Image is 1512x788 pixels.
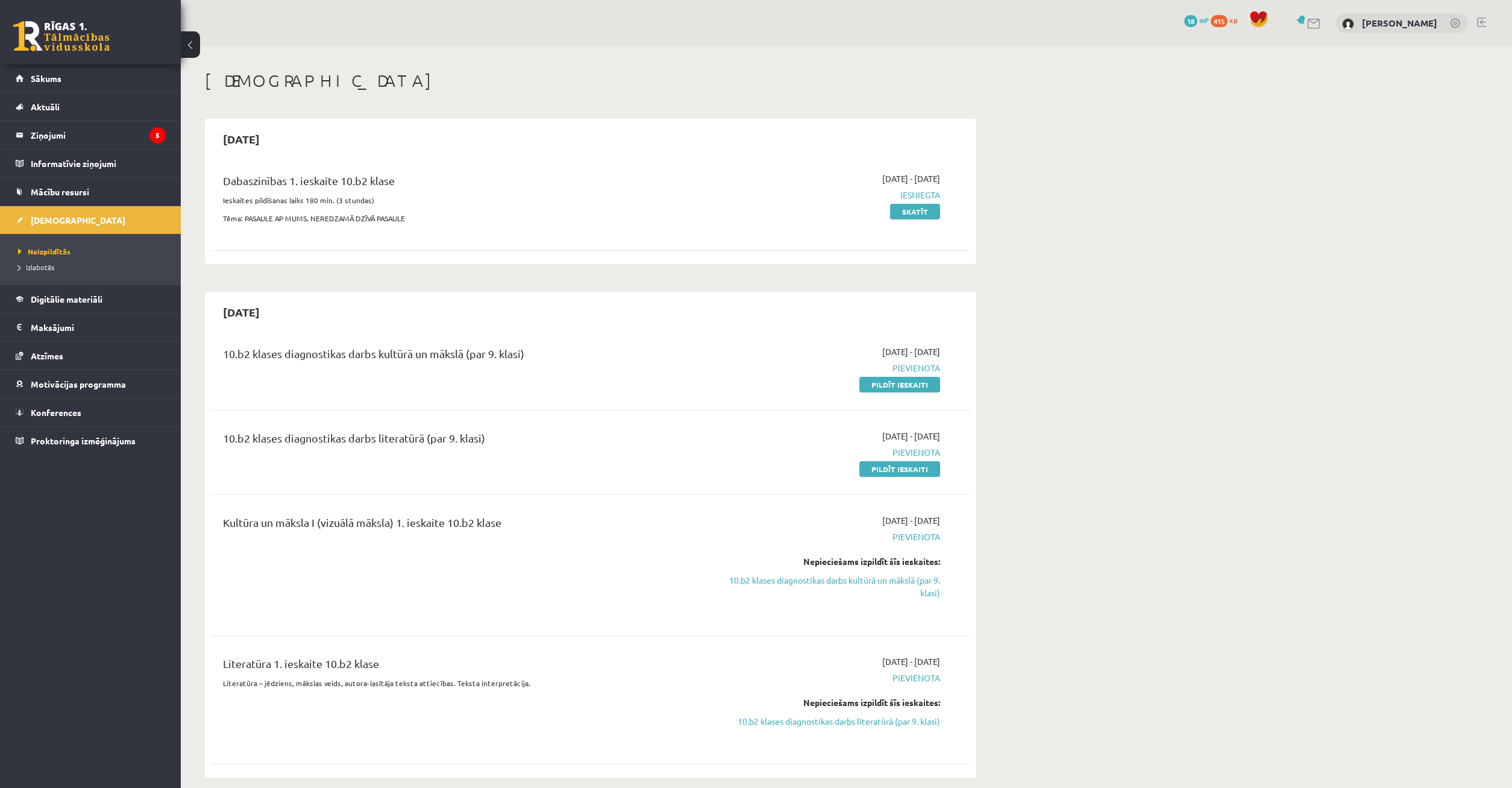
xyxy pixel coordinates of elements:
a: Izlabotās [18,262,169,273]
a: Konferences [16,399,166,426]
p: Tēma: PASAULE AP MUMS. NEREDZAMĀ DZĪVĀ PASAULE [223,213,695,224]
a: Informatīvie ziņojumi [16,150,166,177]
span: mP [1199,15,1209,25]
span: [DATE] - [DATE] [882,430,940,443]
span: Atzīmes [31,350,63,361]
a: [DEMOGRAPHIC_DATA] [16,206,166,234]
a: Pildīt ieskaiti [859,461,940,477]
span: Izlabotās [18,262,54,272]
a: Proktoringa izmēģinājums [16,427,166,455]
span: Digitālie materiāli [31,294,102,304]
span: Pievienota [713,362,940,374]
a: 415 xp [1211,15,1243,25]
span: Pievienota [713,531,940,543]
img: Timurs Lozovskis [1342,18,1354,30]
a: Aktuāli [16,93,166,121]
a: 10.b2 klases diagnostikas darbs literatūrā (par 9. klasi) [713,715,940,728]
a: Sākums [16,65,166,92]
div: Nepieciešams izpildīt šīs ieskaites: [713,555,940,568]
a: Pildīt ieskaiti [859,377,940,392]
h2: [DATE] [211,125,272,153]
span: Konferences [31,407,81,418]
span: Pievienota [713,446,940,459]
a: Skatīt [890,204,940,219]
legend: Ziņojumi [31,121,166,149]
legend: Informatīvie ziņojumi [31,150,166,177]
span: [DATE] - [DATE] [882,655,940,668]
p: Ieskaites pildīšanas laiks 180 min. (3 stundas) [223,195,695,206]
div: Kultūra un māksla I (vizuālā māksla) 1. ieskaite 10.b2 klase [223,514,695,537]
h2: [DATE] [211,298,272,326]
a: Neizpildītās [18,246,169,257]
span: [DATE] - [DATE] [882,514,940,527]
p: Literatūra – jēdziens, mākslas veids, autora-lasītāja teksta attiecības. Teksta interpretācija. [223,678,695,689]
span: [DATE] - [DATE] [882,172,940,185]
span: Aktuāli [31,101,60,112]
div: Literatūra 1. ieskaite 10.b2 klase [223,655,695,678]
div: Nepieciešams izpildīt šīs ieskaites: [713,696,940,709]
span: Sākums [31,73,61,84]
a: Digitālie materiāli [16,285,166,313]
i: 5 [149,127,166,143]
a: Rīgas 1. Tālmācības vidusskola [13,21,110,51]
span: 415 [1211,15,1228,27]
div: Dabaszinības 1. ieskaite 10.b2 klase [223,172,695,195]
div: 10.b2 klases diagnostikas darbs kultūrā un mākslā (par 9. klasi) [223,345,695,368]
a: [PERSON_NAME] [1362,17,1437,29]
span: Neizpildītās [18,247,71,256]
span: Motivācijas programma [31,379,126,389]
span: [DEMOGRAPHIC_DATA] [31,215,125,225]
div: 10.b2 klases diagnostikas darbs literatūrā (par 9. klasi) [223,430,695,452]
a: Motivācijas programma [16,370,166,398]
span: Proktoringa izmēģinājums [31,435,136,446]
span: Iesniegta [713,189,940,201]
span: Pievienota [713,672,940,684]
h1: [DEMOGRAPHIC_DATA] [205,71,976,91]
a: Maksājumi [16,314,166,341]
a: 18 mP [1184,15,1209,25]
a: Ziņojumi5 [16,121,166,149]
span: Mācību resursi [31,186,89,197]
span: [DATE] - [DATE] [882,345,940,358]
span: 18 [1184,15,1197,27]
a: Mācību resursi [16,178,166,206]
a: Atzīmes [16,342,166,370]
span: xp [1229,15,1237,25]
a: 10.b2 klases diagnostikas darbs kultūrā un mākslā (par 9. klasi) [713,574,940,599]
legend: Maksājumi [31,314,166,341]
